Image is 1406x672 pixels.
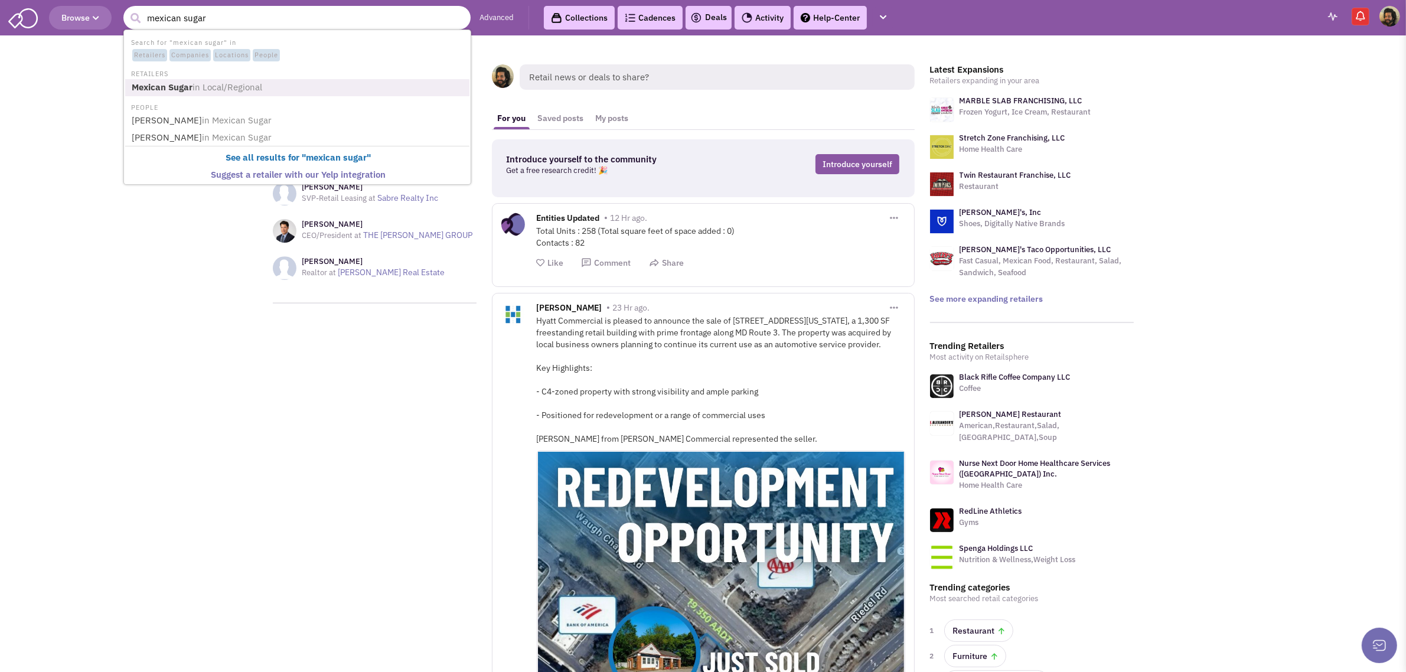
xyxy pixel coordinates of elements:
p: Gyms [960,517,1022,529]
a: [PERSON_NAME]'s Taco Opportunities, LLC [960,244,1111,255]
span: CEO/President at [302,230,362,240]
span: Retail news or deals to share? [520,64,915,90]
a: Mexican Sugarin Local/Regional [128,80,469,96]
b: mexican sugar [306,152,367,163]
p: Shoes, Digitally Native Brands [960,218,1065,230]
a: Cadences [618,6,683,30]
a: Suggest a retailer with our Yelp integration [128,167,469,183]
a: Deals [690,11,727,25]
span: 23 Hr ago. [613,302,650,313]
span: Browse [61,12,99,23]
img: icon-deals.svg [690,11,702,25]
img: icon-collection-lavender-black.svg [551,12,562,24]
span: Retailers [132,49,167,62]
a: MARBLE SLAB FRANCHISING, LLC [960,96,1082,106]
p: Coffee [960,383,1071,394]
button: Like [537,257,564,269]
div: Hyatt Commercial is pleased to announce the sale of [STREET_ADDRESS][US_STATE], a 1,300 SF freest... [537,315,905,445]
a: [PERSON_NAME] Real Estate [338,267,445,278]
span: Entities Updated [537,213,600,226]
h3: [PERSON_NAME] [302,219,473,230]
b: See all results for " " [226,152,371,163]
h3: Latest Expansions [930,64,1134,75]
a: Sabre Realty Inc [378,193,439,203]
h3: Trending Retailers [930,341,1134,351]
b: Mexican Sugar [132,81,193,93]
p: Home Health Care [960,143,1065,155]
a: Nurse Next Door Home Healthcare Services ([GEOGRAPHIC_DATA]) Inc. [960,458,1111,479]
span: Realtor at [302,268,337,278]
div: Total Units : 258 (Total square feet of space added : 0) Contacts : 82 [537,225,905,249]
a: RedLine Athletics [960,506,1022,516]
img: Activity.png [742,12,752,23]
span: 12 Hr ago. [611,213,648,223]
a: Black Rifle Coffee Company LLC [960,372,1071,382]
span: 1 [930,625,937,637]
a: Activity [735,6,791,30]
p: Most activity on Retailsphere [930,351,1134,363]
a: [PERSON_NAME]in Mexican Sugar [128,113,469,129]
img: help.png [801,13,810,22]
a: Stretch Zone Franchising, LLC [960,133,1065,143]
p: Most searched retail categories [930,593,1134,605]
button: Share [649,257,684,269]
span: [PERSON_NAME] [537,302,602,316]
img: Cadences_logo.png [625,14,635,22]
h3: [PERSON_NAME] [302,256,445,267]
a: [PERSON_NAME] Restaurant [960,409,1062,419]
a: Spenga Holdings LLC [960,543,1033,553]
img: logo [930,135,954,159]
a: Saved posts [532,107,590,129]
h3: [PERSON_NAME] [302,182,439,193]
span: in Mexican Sugar [202,115,272,126]
img: logo [930,98,954,122]
img: logo [930,210,954,233]
a: [PERSON_NAME]'s, Inc [960,207,1042,217]
img: logo [930,172,954,196]
img: SmartAdmin [8,6,38,28]
p: Frozen Yogurt, Ice Cream, Restaurant [960,106,1091,118]
li: RETAILERS [125,67,469,79]
li: Search for "mexican sugar" in [125,35,469,63]
a: See more expanding retailers [930,293,1043,304]
span: in Local/Regional [193,81,262,93]
img: logo [930,247,954,270]
a: Introduce yourself [815,154,899,174]
span: Locations [213,49,250,62]
p: Fast Casual, Mexican Food, Restaurant, Salad, Sandwich, Seafood [960,255,1134,279]
span: 2 [930,650,937,662]
h3: Introduce yourself to the community [507,154,730,165]
p: Nutrition & Wellness,Weight Loss [960,554,1076,566]
b: Suggest a retailer with our Yelp integration [211,169,386,180]
img: NoImageAvailable1.jpg [273,256,296,280]
a: My posts [590,107,635,129]
p: American,Restaurant,Salad,[GEOGRAPHIC_DATA],Soup [960,420,1134,443]
a: Help-Center [794,6,867,30]
a: For you [492,107,532,129]
img: Chris Larocco [1379,6,1400,27]
a: [PERSON_NAME]in Mexican Sugar [128,130,469,146]
input: Search [123,6,471,30]
a: Twin Restaurant Franchise, LLC [960,170,1071,180]
li: PEOPLE [125,100,469,113]
a: Restaurant [944,619,1013,642]
a: Collections [544,6,615,30]
span: Like [548,257,564,268]
span: People [253,49,280,62]
p: Get a free research credit! 🎉 [507,165,730,177]
a: Advanced [479,12,514,24]
h3: Trending categories [930,582,1134,593]
span: in Mexican Sugar [202,132,272,143]
button: Comment [581,257,631,269]
button: Browse [49,6,112,30]
p: Restaurant [960,181,1071,193]
span: SVP-Retail Leasing at [302,193,376,203]
span: Companies [169,49,211,62]
a: See all results for "mexican sugar" [128,150,469,166]
p: Home Health Care [960,479,1134,491]
img: NoImageAvailable1.jpg [273,182,296,205]
a: Furniture [944,645,1006,667]
a: THE [PERSON_NAME] GROUP [364,230,473,240]
p: Retailers expanding in your area [930,75,1134,87]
